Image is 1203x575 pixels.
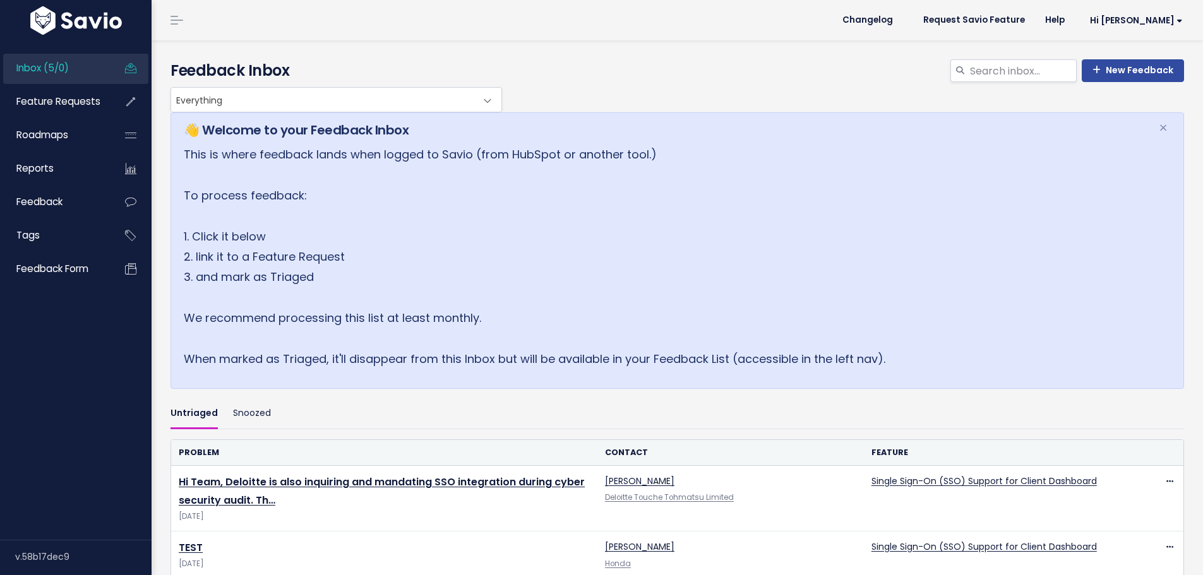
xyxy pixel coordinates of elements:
[171,440,597,466] th: Problem
[16,195,63,208] span: Feedback
[1075,11,1193,30] a: Hi [PERSON_NAME]
[179,475,585,507] a: Hi Team, Deloitte is also inquiring and mandating SSO integration during cyber security audit. Th…
[605,492,734,502] a: Deloitte Touche Tohmatsu Limited
[3,187,105,216] a: Feedback
[3,154,105,183] a: Reports
[1159,117,1168,138] span: ×
[3,254,105,283] a: Feedback form
[171,88,476,112] span: Everything
[3,121,105,150] a: Roadmaps
[179,540,203,555] a: TEST
[605,475,674,487] a: [PERSON_NAME]
[1035,11,1075,30] a: Help
[184,145,1143,369] p: This is where feedback lands when logged to Savio (from HubSpot or another tool.) To process feed...
[16,228,40,242] span: Tags
[171,87,502,112] span: Everything
[16,262,88,275] span: Feedback form
[16,61,69,74] span: Inbox (5/0)
[171,399,218,429] a: Untriaged
[27,6,125,35] img: logo-white.9d6f32f41409.svg
[184,121,1143,139] h5: 👋 Welcome to your Feedback Inbox
[871,540,1097,553] a: Single Sign-On (SSO) Support for Client Dashboard
[16,95,100,108] span: Feature Requests
[15,540,152,573] div: v.58b17dec9
[233,399,271,429] a: Snoozed
[3,54,105,83] a: Inbox (5/0)
[1090,16,1183,25] span: Hi [PERSON_NAME]
[605,540,674,553] a: [PERSON_NAME]
[3,221,105,250] a: Tags
[1146,113,1180,143] button: Close
[605,559,631,569] a: Honda
[597,440,864,466] th: Contact
[179,557,590,571] span: [DATE]
[1082,59,1184,82] a: New Feedback
[3,87,105,116] a: Feature Requests
[171,399,1184,429] ul: Filter feature requests
[16,128,68,141] span: Roadmaps
[871,475,1097,487] a: Single Sign-On (SSO) Support for Client Dashboard
[179,510,590,523] span: [DATE]
[864,440,1130,466] th: Feature
[913,11,1035,30] a: Request Savio Feature
[842,16,893,25] span: Changelog
[969,59,1077,82] input: Search inbox...
[16,162,54,175] span: Reports
[171,59,1184,82] h4: Feedback Inbox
